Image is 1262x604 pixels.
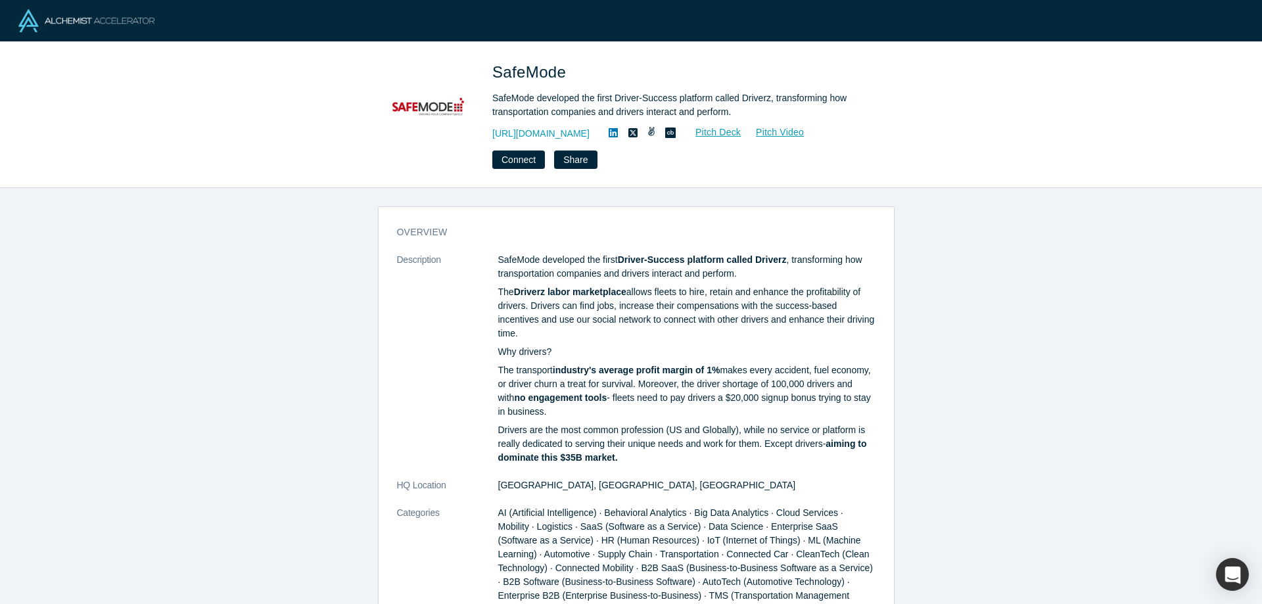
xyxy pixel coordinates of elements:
[618,254,787,265] strong: Driver-Success platform called Driverz
[492,127,590,141] a: [URL][DOMAIN_NAME]
[498,478,876,492] dd: [GEOGRAPHIC_DATA], [GEOGRAPHIC_DATA], [GEOGRAPHIC_DATA]
[498,285,876,340] p: The allows fleets to hire, retain and enhance the profitability of drivers. Drivers can find jobs...
[498,423,876,465] p: Drivers are the most common profession (US and Globally), while no service or platform is really ...
[514,287,626,297] strong: Driverz labor marketplace
[681,125,741,140] a: Pitch Deck
[498,345,876,359] p: Why drivers?
[397,253,498,478] dt: Description
[18,9,154,32] img: Alchemist Logo
[553,365,720,375] strong: industry's average profit margin of 1%
[741,125,805,140] a: Pitch Video
[382,60,474,152] img: SafeMode's Logo
[554,151,597,169] button: Share
[397,478,498,506] dt: HQ Location
[492,151,545,169] button: Connect
[514,392,607,403] strong: no engagement tools
[498,253,876,281] p: SafeMode developed the first , transforming how transportation companies and drivers interact and...
[498,363,876,419] p: The transport makes every accident, fuel economy, or driver churn a treat for survival. Moreover,...
[492,91,860,119] div: SafeMode developed the first Driver-Success platform called Driverz, transforming how transportat...
[492,63,571,81] span: SafeMode
[397,225,857,239] h3: overview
